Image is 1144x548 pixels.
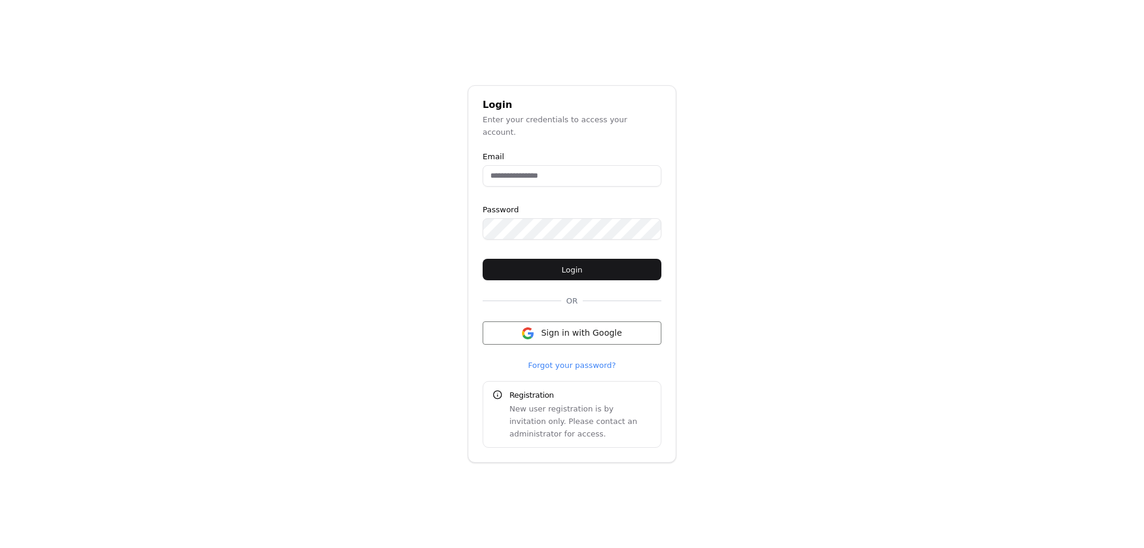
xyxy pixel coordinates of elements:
[541,327,622,339] span: Sign in with Google
[509,389,651,401] div: Registration
[483,100,661,110] div: Login
[483,113,661,138] div: Enter your credentials to access your account.
[528,359,616,371] a: Forgot your password?
[509,403,651,440] div: New user registration is by invitation only. Please contact an administrator for access.
[483,153,661,160] label: Email
[561,295,582,307] span: OR
[483,206,661,213] label: Password
[483,259,661,280] button: Login
[483,321,661,345] button: Sign in with Google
